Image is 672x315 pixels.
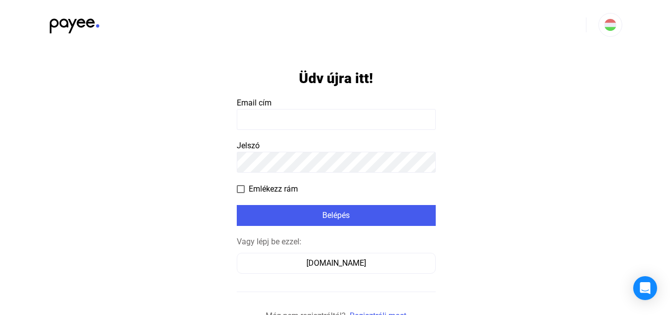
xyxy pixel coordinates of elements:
[598,13,622,37] button: HU
[240,210,433,221] div: Belépés
[237,258,436,268] a: [DOMAIN_NAME]
[633,276,657,300] div: Open Intercom Messenger
[50,13,99,33] img: black-payee-blue-dot.svg
[237,253,436,274] button: [DOMAIN_NAME]
[237,141,260,150] span: Jelszó
[249,183,298,195] span: Emlékezz rám
[237,205,436,226] button: Belépés
[240,257,432,269] div: [DOMAIN_NAME]
[237,98,272,107] span: Email cím
[237,236,436,248] div: Vagy lépj be ezzel:
[604,19,616,31] img: HU
[299,70,373,87] h1: Üdv újra itt!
